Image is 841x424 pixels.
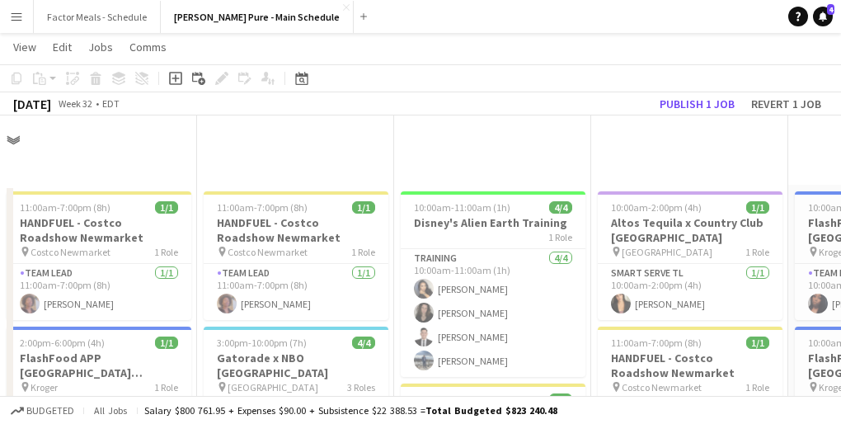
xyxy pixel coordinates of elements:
span: 1 Role [548,231,572,243]
span: 1 Role [745,246,769,258]
div: EDT [102,97,120,110]
span: [GEOGRAPHIC_DATA] [622,246,712,258]
span: Costco Newmarket [31,246,110,258]
span: 11:00am-7:00pm (8h) [20,201,110,214]
span: [GEOGRAPHIC_DATA] [228,381,318,393]
a: 4 [813,7,833,26]
button: Publish 1 job [653,93,741,115]
div: [DATE] [13,96,51,112]
button: [PERSON_NAME] Pure - Main Schedule [161,1,354,33]
span: Total Budgeted $823 240.48 [425,404,557,417]
span: 10:00am-2:00pm (4h) [611,201,702,214]
app-job-card: 10:00am-11:00am (1h)4/4Disney's Alien Earth Training1 RoleTraining4/410:00am-11:00am (1h)[PERSON_... [401,191,585,377]
app-job-card: 11:00am-7:00pm (8h)1/1HANDFUEL - Costco Roadshow Newmarket Costco Newmarket1 RoleTeam Lead1/111:0... [204,191,388,320]
div: Salary $800 761.95 + Expenses $90.00 + Subsistence $22 388.53 = [144,404,557,417]
a: View [7,36,43,58]
h3: FlashFood APP [GEOGRAPHIC_DATA] [GEOGRAPHIC_DATA][US_STATE] #503 [7,351,191,380]
app-card-role: Smart Serve TL1/110:00am-2:00pm (4h)[PERSON_NAME] [598,264,782,320]
span: 11:00am-7:00pm (8h) [611,337,702,349]
h3: HANDFUEL - Costco Roadshow Newmarket [598,351,782,380]
span: 1 Role [745,381,769,393]
span: All jobs [91,404,130,417]
span: 11:00am-7:00pm (8h) [217,201,308,214]
button: Factor Meals - Schedule [34,1,161,33]
span: Budgeted [26,405,74,417]
span: 3 Roles [347,381,375,393]
a: Edit [46,36,78,58]
span: 1/1 [746,201,769,214]
span: Jobs [88,40,113,54]
span: 3:00pm-10:00pm (7h) [217,337,307,349]
app-card-role: Team Lead1/111:00am-7:00pm (8h)[PERSON_NAME] [204,264,388,320]
span: 2:00pm-6:00pm (4h) [20,337,105,349]
span: 4/4 [549,201,572,214]
h3: HANDFUEL - Costco Roadshow Newmarket [7,215,191,245]
span: Costco Newmarket [228,246,308,258]
span: Week 32 [54,97,96,110]
a: Comms [123,36,173,58]
button: Budgeted [8,402,77,420]
app-job-card: 11:00am-7:00pm (8h)1/1HANDFUEL - Costco Roadshow Newmarket Costco Newmarket1 RoleTeam Lead1/111:0... [7,191,191,320]
span: 10:00am-11:00am (1h) [414,201,510,214]
h3: Altos Tequila x Country Club [GEOGRAPHIC_DATA] [598,215,782,245]
span: 1/1 [549,393,572,406]
span: 1/1 [352,201,375,214]
span: 11:00am-7:00pm (8h) [414,393,505,406]
button: Revert 1 job [745,93,828,115]
a: Jobs [82,36,120,58]
app-card-role: Training4/410:00am-11:00am (1h)[PERSON_NAME][PERSON_NAME][PERSON_NAME][PERSON_NAME] [401,249,585,377]
app-job-card: 10:00am-2:00pm (4h)1/1Altos Tequila x Country Club [GEOGRAPHIC_DATA] [GEOGRAPHIC_DATA]1 RoleSmart... [598,191,782,320]
span: 4/4 [352,337,375,349]
span: 1/1 [155,337,178,349]
app-card-role: Team Lead1/111:00am-7:00pm (8h)[PERSON_NAME] [7,264,191,320]
span: 1/1 [155,201,178,214]
span: Comms [129,40,167,54]
span: Costco Newmarket [622,381,702,393]
span: 1 Role [154,381,178,393]
span: Edit [53,40,72,54]
span: 1/1 [746,337,769,349]
span: 1 Role [351,246,375,258]
span: 1 Role [154,246,178,258]
h3: HANDFUEL - Costco Roadshow Newmarket [204,215,388,245]
span: 4 [827,4,834,15]
h3: Gatorade x NBO [GEOGRAPHIC_DATA] [204,351,388,380]
span: Kroger [31,381,58,393]
h3: Disney's Alien Earth Training [401,215,585,230]
span: View [13,40,36,54]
